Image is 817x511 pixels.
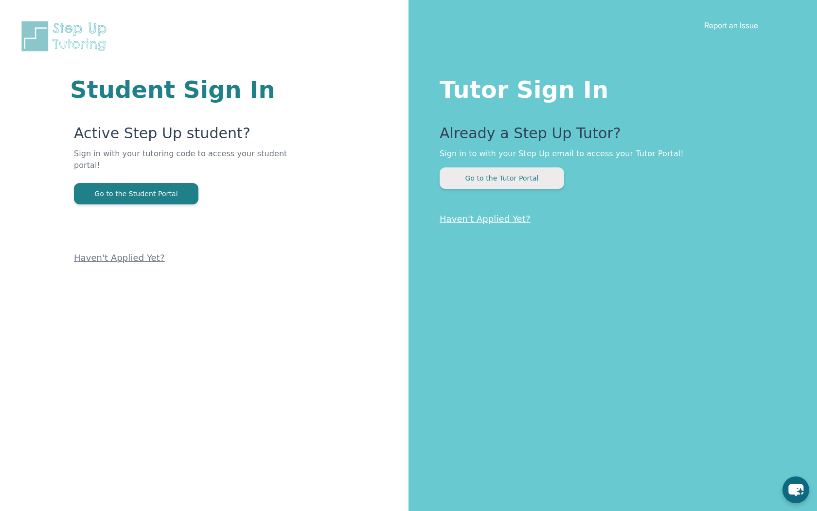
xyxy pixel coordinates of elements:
a: Haven't Applied Yet? [74,253,165,263]
button: Go to the Student Portal [74,183,198,204]
h1: Student Sign In [70,78,292,101]
h1: Tutor Sign In [440,74,778,101]
p: Sign in to with your Step Up email to access your Tutor Portal! [440,148,778,160]
p: Sign in with your tutoring code to access your student portal! [74,148,292,183]
a: Haven't Applied Yet? [440,214,531,224]
button: chat-button [782,476,809,503]
p: Already a Step Up Tutor? [440,125,778,148]
a: Go to the Tutor Portal [440,173,564,182]
button: Go to the Tutor Portal [440,167,564,189]
img: Step Up Tutoring horizontal logo [19,19,113,53]
p: Active Step Up student? [74,125,292,148]
a: Report an Issue [704,20,758,30]
a: Go to the Student Portal [74,189,198,198]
